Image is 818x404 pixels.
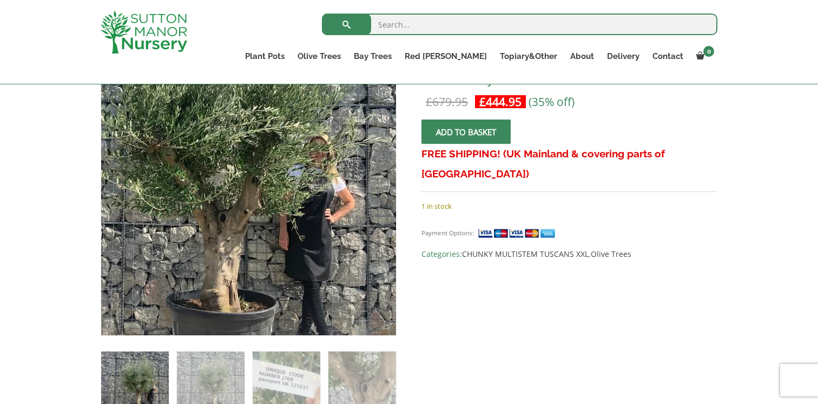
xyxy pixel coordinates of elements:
[426,94,432,109] span: £
[479,94,522,109] bdi: 444.95
[421,144,717,184] h3: FREE SHIPPING! (UK Mainland & covering parts of [GEOGRAPHIC_DATA])
[291,49,347,64] a: Olive Trees
[239,49,291,64] a: Plant Pots
[347,49,398,64] a: Bay Trees
[564,49,601,64] a: About
[421,248,717,261] span: Categories: ,
[601,49,646,64] a: Delivery
[421,40,717,85] h1: Olive Tree Tuscan Multi Stem Chunky Trunk J768
[322,14,717,35] input: Search...
[703,46,714,57] span: 0
[529,94,575,109] span: (35% off)
[493,49,564,64] a: Topiary&Other
[479,94,486,109] span: £
[478,228,559,239] img: payment supported
[421,120,511,144] button: Add to basket
[101,11,187,54] img: logo
[462,249,589,259] a: CHUNKY MULTISTEM TUSCANS XXL
[421,200,717,213] p: 1 in stock
[426,94,468,109] bdi: 679.95
[591,249,631,259] a: Olive Trees
[398,49,493,64] a: Red [PERSON_NAME]
[646,49,690,64] a: Contact
[690,49,717,64] a: 0
[421,229,474,237] small: Payment Options:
